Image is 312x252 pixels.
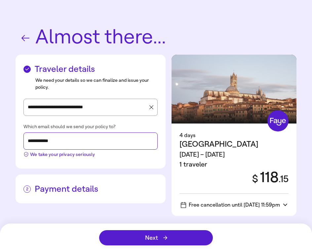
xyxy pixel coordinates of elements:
[179,139,258,149] span: [GEOGRAPHIC_DATA]
[28,102,147,112] input: Street address, city, state
[23,64,158,74] h2: Traveler details
[145,235,167,241] span: Next
[23,124,115,130] span: Which email should we send your policy to?
[179,150,258,160] div: [DATE] – [DATE]
[16,26,296,48] h1: Almost there...
[179,131,289,139] div: 4 days
[99,230,213,245] button: Next
[23,150,95,158] button: We take your privacy seriously
[23,184,158,194] h2: Payment details
[179,160,258,170] div: 1 traveler
[247,170,289,185] div: 118
[181,202,280,208] span: Free cancellation until [DATE] 11:59pm
[279,174,289,184] span: . 15
[252,173,258,185] span: $
[30,151,95,158] span: We take your privacy seriously
[35,77,158,91] div: We need your details so we can finalize and issue your policy.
